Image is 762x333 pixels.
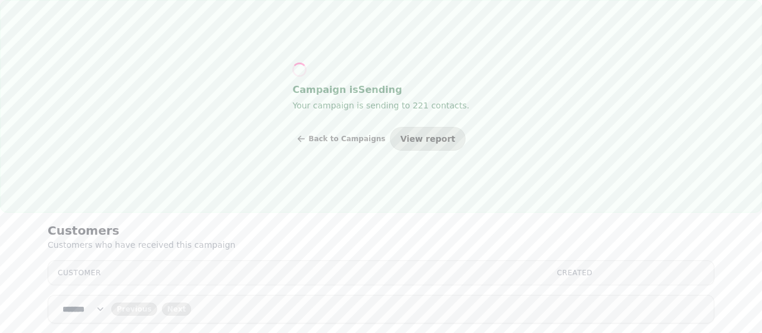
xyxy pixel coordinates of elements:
span: Previous [117,306,152,313]
span: View report [400,135,455,143]
div: Created [557,268,705,278]
button: Back to Campaigns [296,127,385,151]
button: View report [390,127,465,151]
h2: Campaign is Sending [292,82,469,98]
button: back [111,303,157,316]
h2: Customers [48,222,276,239]
nav: Pagination [48,295,714,323]
p: Your campaign is sending to 221 contacts. [292,98,469,113]
button: next [162,303,192,316]
p: Customers who have received this campaign [48,239,352,251]
span: Back to Campaigns [308,135,385,142]
div: Customer [58,268,538,278]
span: Next [167,306,186,313]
